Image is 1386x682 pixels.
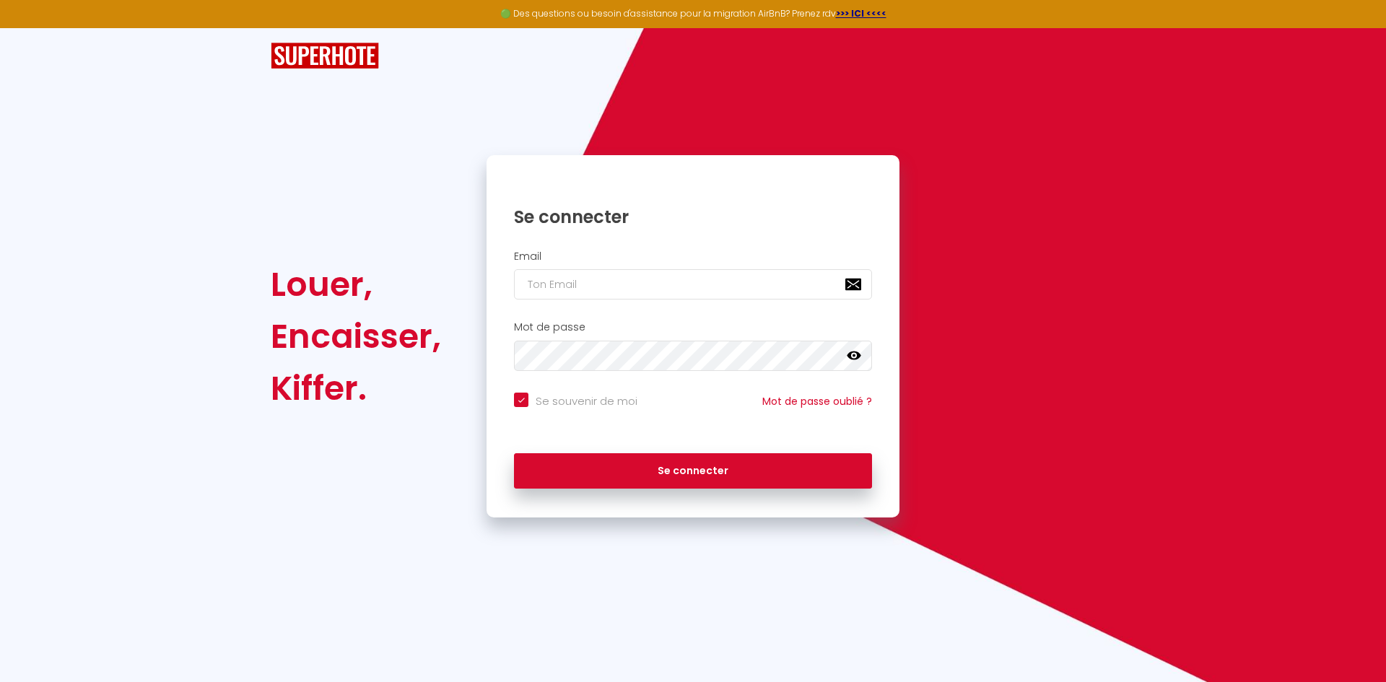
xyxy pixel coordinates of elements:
[271,258,441,310] div: Louer,
[271,310,441,362] div: Encaisser,
[271,43,379,69] img: SuperHote logo
[762,394,872,408] a: Mot de passe oublié ?
[514,206,872,228] h1: Se connecter
[271,362,441,414] div: Kiffer.
[514,269,872,300] input: Ton Email
[514,250,872,263] h2: Email
[836,7,886,19] a: >>> ICI <<<<
[514,321,872,333] h2: Mot de passe
[514,453,872,489] button: Se connecter
[842,276,859,293] keeper-lock: Open Keeper Popup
